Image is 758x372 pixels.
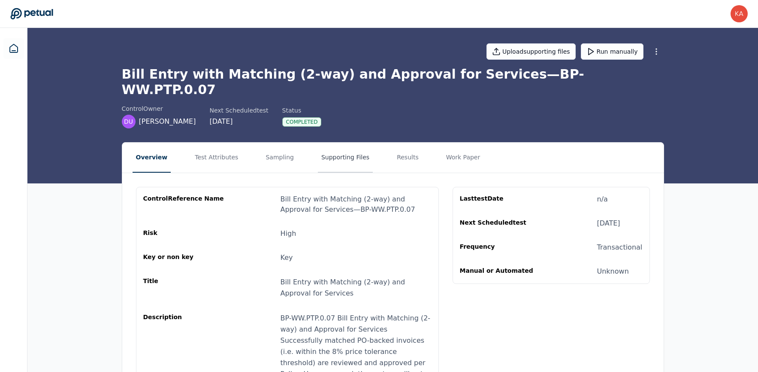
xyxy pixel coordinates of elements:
[486,43,576,60] button: Uploadsupporting files
[281,194,432,215] div: Bill Entry with Matching (2-way) and Approval for Services — BP-WW.PTP.0.07
[597,266,629,277] div: Unknown
[581,43,643,60] button: Run manually
[122,67,664,98] h1: Bill Entry with Matching (2-way) and Approval for Services — BP-WW.PTP.0.07
[649,44,664,59] button: More Options
[281,278,405,297] span: Bill Entry with Matching (2-way) and Approval for Services
[122,143,664,173] nav: Tabs
[209,106,268,115] div: Next Scheduled test
[460,194,542,204] div: Last test Date
[318,143,373,173] button: Supporting Files
[3,38,24,59] a: Dashboard
[281,253,293,263] div: Key
[731,5,748,22] img: karen.yeung@toasttab.com
[597,194,608,204] div: n/a
[139,116,196,127] span: [PERSON_NAME]
[262,143,297,173] button: Sampling
[393,143,422,173] button: Results
[460,218,542,229] div: Next Scheduled test
[460,266,542,277] div: Manual or Automated
[122,104,196,113] div: control Owner
[460,242,542,253] div: Frequency
[281,229,296,239] div: High
[143,277,226,299] div: Title
[133,143,171,173] button: Overview
[282,117,322,127] div: Completed
[282,106,322,115] div: Status
[143,194,226,215] div: control Reference Name
[597,242,643,253] div: Transactional
[443,143,484,173] button: Work Paper
[191,143,242,173] button: Test Attributes
[209,116,268,127] div: [DATE]
[143,253,226,263] div: Key or non key
[10,8,53,20] a: Go to Dashboard
[143,229,226,239] div: Risk
[597,218,620,229] div: [DATE]
[124,117,133,126] span: DU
